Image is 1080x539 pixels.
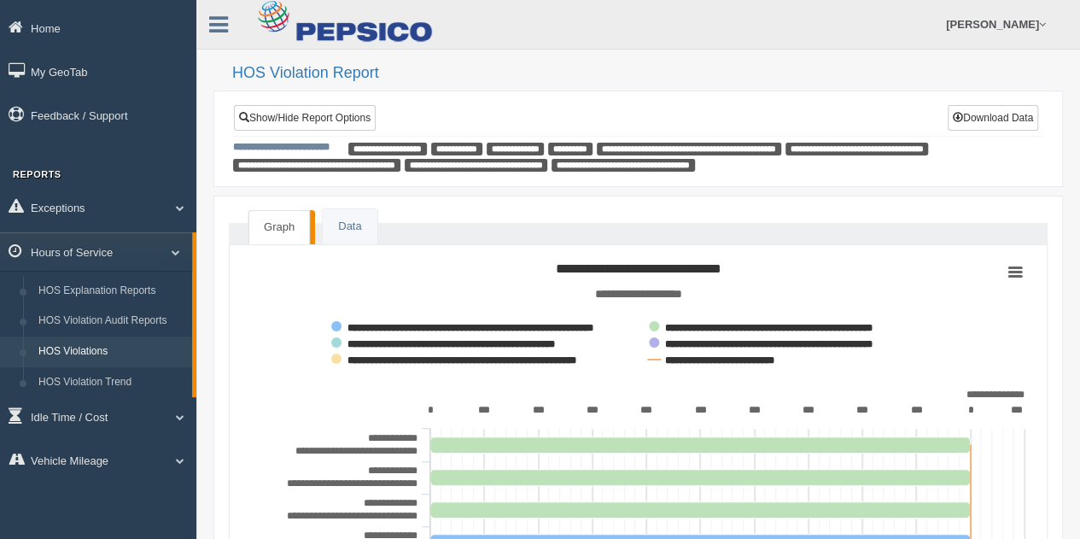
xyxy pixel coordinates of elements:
[232,65,1063,82] h2: HOS Violation Report
[248,210,310,244] a: Graph
[948,105,1038,131] button: Download Data
[31,276,192,307] a: HOS Explanation Reports
[31,337,192,367] a: HOS Violations
[323,209,377,244] a: Data
[31,367,192,398] a: HOS Violation Trend
[234,105,376,131] a: Show/Hide Report Options
[31,306,192,337] a: HOS Violation Audit Reports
